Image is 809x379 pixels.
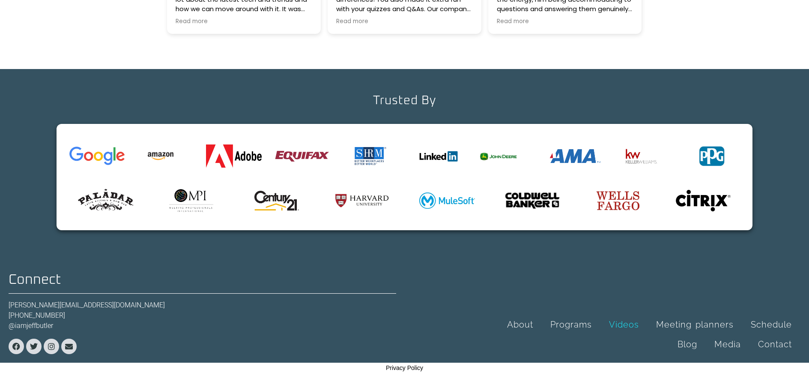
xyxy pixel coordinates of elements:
[465,315,801,354] nav: Menu
[706,334,749,354] a: Media
[9,322,53,330] a: @iamjeffbutler
[499,315,542,334] a: About
[336,18,368,26] span: Read more
[600,315,648,334] a: Videos
[373,95,436,107] h2: Trusted By
[497,18,529,26] span: Read more
[176,18,208,26] span: Read more
[542,315,600,334] a: Programs
[9,311,65,319] a: [PHONE_NUMBER]
[9,273,396,287] h2: Connect
[386,364,423,371] a: Privacy Policy
[749,334,800,354] a: Contact
[9,301,165,309] a: [PERSON_NAME][EMAIL_ADDRESS][DOMAIN_NAME]
[648,315,742,334] a: Meeting planners
[669,334,706,354] a: Blog
[742,315,800,334] a: Schedule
